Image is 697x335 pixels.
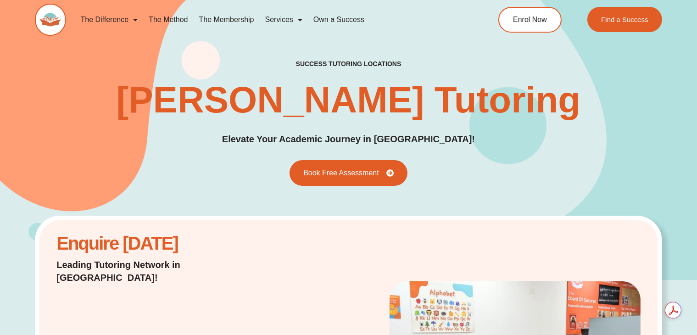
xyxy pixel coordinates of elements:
a: Own a Success [308,9,370,30]
a: Services [260,9,308,30]
p: Elevate Your Academic Journey in [GEOGRAPHIC_DATA]! [222,132,475,146]
a: The Method [143,9,193,30]
a: Find a Success [588,7,663,32]
a: The Difference [75,9,144,30]
h1: [PERSON_NAME] Tutoring [117,82,581,118]
a: Book Free Assessment [290,160,407,186]
p: Leading Tutoring Network in [GEOGRAPHIC_DATA]! [56,258,266,284]
iframe: Chat Widget [544,232,697,335]
h2: Enquire [DATE] [56,238,266,249]
a: Enrol Now [498,7,562,33]
span: Find a Success [602,16,649,23]
nav: Menu [75,9,463,30]
a: The Membership [194,9,260,30]
span: Book Free Assessment [303,169,379,177]
span: Enrol Now [513,16,547,23]
h2: success tutoring locations [296,60,401,68]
